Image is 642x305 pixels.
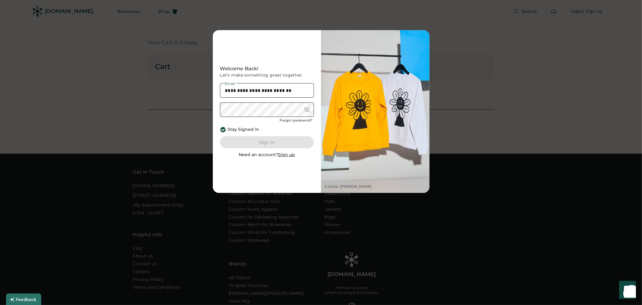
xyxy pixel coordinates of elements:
div: Stay Signed In [228,127,259,133]
div: © Artist: [PERSON_NAME] [325,184,372,189]
button: Sign in [220,136,314,148]
div: Welcome Back! [220,65,314,72]
div: Forgot password? [280,118,313,123]
iframe: Front Chat [613,278,639,304]
div: Email [224,82,236,86]
div: Let's make something great together. [220,72,314,78]
div: Need an account? [239,152,295,158]
img: Web-Rendered_Studio-51sRGB.jpg [321,30,430,193]
u: Sign up [278,152,295,157]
